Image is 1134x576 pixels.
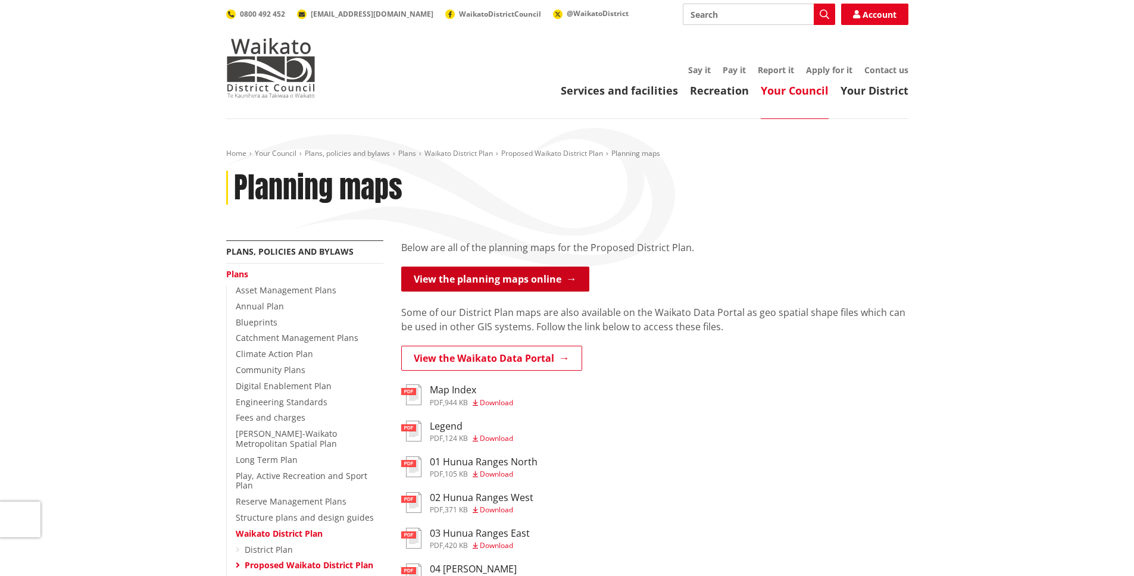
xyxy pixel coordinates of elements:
a: View the Waikato Data Portal [401,346,582,371]
input: Search input [683,4,835,25]
span: Download [480,433,513,443]
a: Apply for it [806,64,852,76]
h3: 01 Hunua Ranges North [430,456,538,468]
a: Services and facilities [561,83,678,98]
a: Community Plans [236,364,305,375]
span: Planning maps [611,148,660,158]
a: 01 Hunua Ranges North pdf,105 KB Download [401,456,538,478]
a: Structure plans and design guides [236,512,374,523]
a: Home [226,148,246,158]
a: Report it [758,64,794,76]
div: , [430,542,530,549]
a: Account [841,4,908,25]
a: Asset Management Plans [236,284,336,296]
span: 0800 492 452 [240,9,285,19]
h3: Map Index [430,384,513,396]
a: Legend pdf,124 KB Download [401,421,513,442]
a: Climate Action Plan [236,348,313,359]
a: View the planning maps online [401,267,589,292]
a: Waikato District Plan [424,148,493,158]
span: pdf [430,433,443,443]
h1: Planning maps [234,171,402,205]
span: 371 KB [445,505,468,515]
a: Plans, policies and bylaws [305,148,390,158]
a: Proposed Waikato District Plan [245,559,373,571]
a: Say it [688,64,711,76]
a: Fees and charges [236,412,305,423]
div: , [430,435,513,442]
a: Your Council [255,148,296,158]
span: Download [480,397,513,408]
img: Waikato District Council - Te Kaunihera aa Takiwaa o Waikato [226,38,315,98]
a: Blueprints [236,317,277,328]
h3: 04 [PERSON_NAME] [430,564,517,575]
a: District Plan [245,544,293,555]
a: Annual Plan [236,300,284,312]
a: WaikatoDistrictCouncil [445,9,541,19]
a: @WaikatoDistrict [553,8,629,18]
span: pdf [430,469,443,479]
span: 124 KB [445,433,468,443]
span: 944 KB [445,397,468,408]
a: Plans [398,148,416,158]
a: 03 Hunua Ranges East pdf,420 KB Download [401,528,530,549]
a: [PERSON_NAME]-Waikato Metropolitan Spatial Plan [236,428,337,449]
span: Download [480,505,513,515]
span: 420 KB [445,540,468,550]
span: 105 KB [445,469,468,479]
a: Play, Active Recreation and Sport Plan [236,470,367,492]
div: , [430,506,533,514]
a: [EMAIL_ADDRESS][DOMAIN_NAME] [297,9,433,19]
a: Your Council [761,83,829,98]
span: pdf [430,505,443,515]
div: , [430,399,513,406]
span: Download [480,469,513,479]
a: Reserve Management Plans [236,496,346,507]
span: pdf [430,397,443,408]
p: Some of our District Plan maps are also available on the Waikato Data Portal as geo spatial shape... [401,305,908,334]
a: Long Term Plan [236,454,298,465]
h3: 02 Hunua Ranges West [430,492,533,503]
a: Engineering Standards [236,396,327,408]
a: Your District [841,83,908,98]
a: Contact us [864,64,908,76]
a: Plans, policies and bylaws [226,246,354,257]
p: Below are all of the planning maps for the Proposed District Plan. [401,240,908,255]
nav: breadcrumb [226,149,908,159]
h3: 03 Hunua Ranges East [430,528,530,539]
a: Digital Enablement Plan [236,380,332,392]
img: document-pdf.svg [401,384,421,405]
a: 02 Hunua Ranges West pdf,371 KB Download [401,492,533,514]
a: Waikato District Plan [236,528,323,539]
span: pdf [430,540,443,550]
a: Map Index pdf,944 KB Download [401,384,513,406]
span: WaikatoDistrictCouncil [459,9,541,19]
img: document-pdf.svg [401,421,421,442]
a: Proposed Waikato District Plan [501,148,603,158]
span: Download [480,540,513,550]
span: @WaikatoDistrict [567,8,629,18]
img: document-pdf.svg [401,456,421,477]
span: [EMAIL_ADDRESS][DOMAIN_NAME] [311,9,433,19]
a: Plans [226,268,248,280]
img: document-pdf.svg [401,492,421,513]
div: , [430,471,538,478]
h3: Legend [430,421,513,432]
img: document-pdf.svg [401,528,421,549]
a: Pay it [723,64,746,76]
a: Catchment Management Plans [236,332,358,343]
iframe: Messenger Launcher [1079,526,1122,569]
a: 0800 492 452 [226,9,285,19]
a: Recreation [690,83,749,98]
